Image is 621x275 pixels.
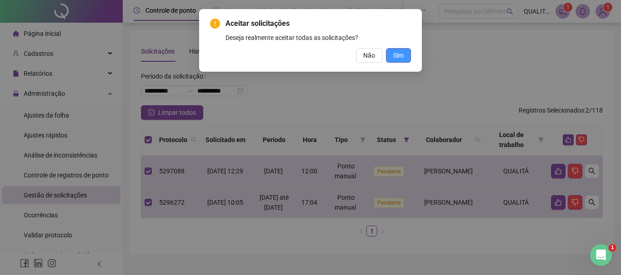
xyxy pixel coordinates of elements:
[386,48,411,63] button: Sim
[225,18,411,29] span: Aceitar solicitações
[609,244,616,251] span: 1
[356,48,382,63] button: Não
[363,50,375,60] span: Não
[210,19,220,29] span: exclamation-circle
[590,244,612,266] iframe: Intercom live chat
[225,33,411,43] div: Deseja realmente aceitar todas as solicitações?
[393,50,404,60] span: Sim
